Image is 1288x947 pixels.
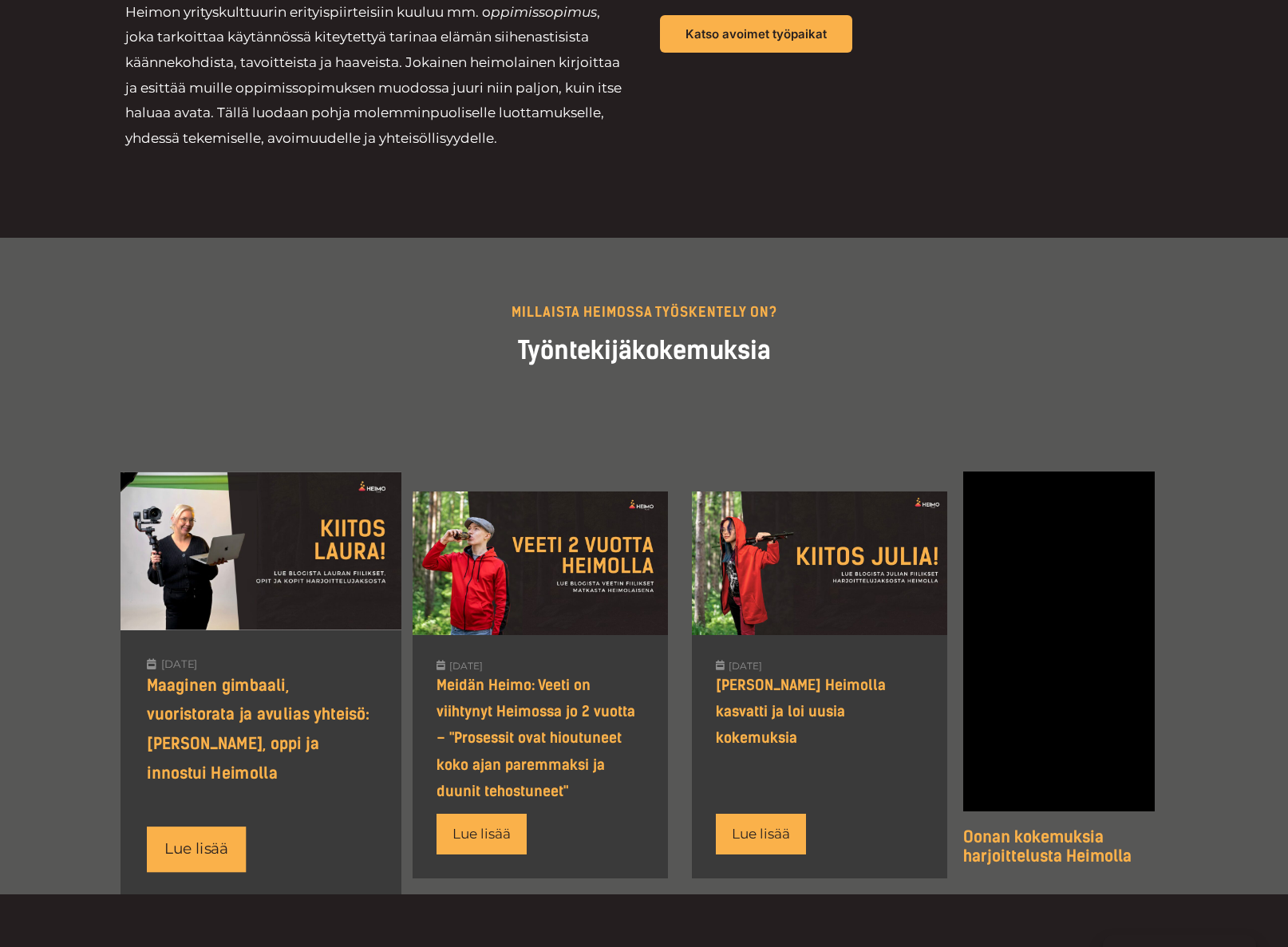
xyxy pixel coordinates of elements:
div: [DATE] [437,659,483,673]
h5: Oonan kokemuksia harjoittelusta Heimolla [963,827,1155,866]
p: Millaista heimossa työskentely on? [133,306,1155,319]
div: Lue lisää [164,835,228,863]
a: Lue lisää [437,814,527,855]
a: Maaginen gimbaali, vuoristorata ja avulias yhteisö: [PERSON_NAME], oppi ja innostui Heimolla [147,671,375,788]
a: [PERSON_NAME] Heimolla kasvatti ja loi uusia kokemuksia￼ [716,673,923,752]
i: ppimissopimus [491,4,597,20]
a: Lue lisää [147,827,246,872]
div: [DATE] [716,659,762,673]
div: [DATE] [147,656,198,671]
a: Blog Banner for Website Content [692,491,947,635]
div: Lue lisää [452,822,511,847]
span: Katso avoimet työpaikat [685,28,827,40]
a: Työharjoittelu Heimolla oli Lauran mukaan antoisa. [121,472,401,629]
div: Lue lisää [732,822,790,847]
a: Katso avoimet työpaikat [660,15,852,53]
a: Veeti 2 vuotta Heimolla [413,491,668,635]
a: Lue lisää [716,814,806,855]
a: Meidän Heimo: Veeti on viihtynyt Heimossa jo 2 vuotta – "Prosessit ovat hioutuneet koko ajan pare... [437,673,644,806]
h2: Työntekijäkokemuksia [133,335,1155,367]
iframe: vimeo-videosoitin [963,472,1155,812]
